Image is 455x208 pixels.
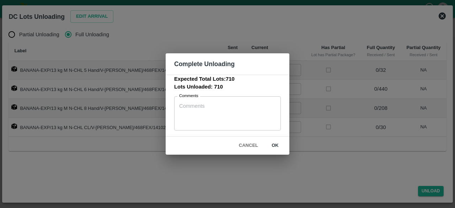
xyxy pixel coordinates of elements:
button: Cancel [236,139,261,152]
b: Lots Unloaded: 710 [174,84,223,90]
b: Expected Total Lots: 710 [174,76,235,82]
b: Complete Unloading [174,60,235,68]
label: Comments [179,93,198,99]
button: ok [264,139,287,152]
